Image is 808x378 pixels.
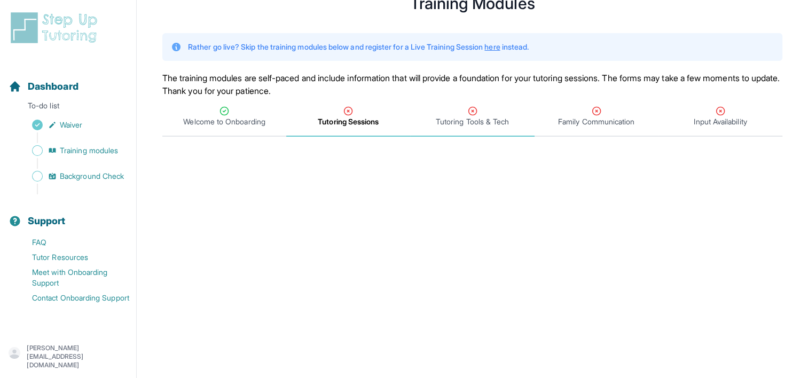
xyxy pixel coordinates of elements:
span: Waiver [60,120,82,130]
span: Training modules [60,145,118,156]
p: Rather go live? Skip the training modules below and register for a Live Training Session instead. [188,42,529,52]
span: Input Availability [694,116,747,127]
nav: Tabs [162,97,782,137]
img: logo [9,11,104,45]
button: Support [4,196,132,233]
span: Welcome to Onboarding [183,116,265,127]
span: Support [28,214,66,229]
span: Family Communication [558,116,634,127]
a: Training modules [9,143,136,158]
a: FAQ [9,235,136,250]
a: Background Check [9,169,136,184]
p: [PERSON_NAME][EMAIL_ADDRESS][DOMAIN_NAME] [27,344,128,369]
span: Tutoring Sessions [318,116,379,127]
a: Waiver [9,117,136,132]
a: Dashboard [9,79,79,94]
span: Dashboard [28,79,79,94]
a: Meet with Onboarding Support [9,265,136,290]
button: [PERSON_NAME][EMAIL_ADDRESS][DOMAIN_NAME] [9,344,128,369]
a: Tutor Resources [9,250,136,265]
span: Tutoring Tools & Tech [436,116,509,127]
p: To-do list [4,100,132,115]
a: Contact Onboarding Support [9,290,136,305]
a: here [484,42,500,51]
span: Background Check [60,171,124,182]
p: The training modules are self-paced and include information that will provide a foundation for yo... [162,72,782,97]
button: Dashboard [4,62,132,98]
